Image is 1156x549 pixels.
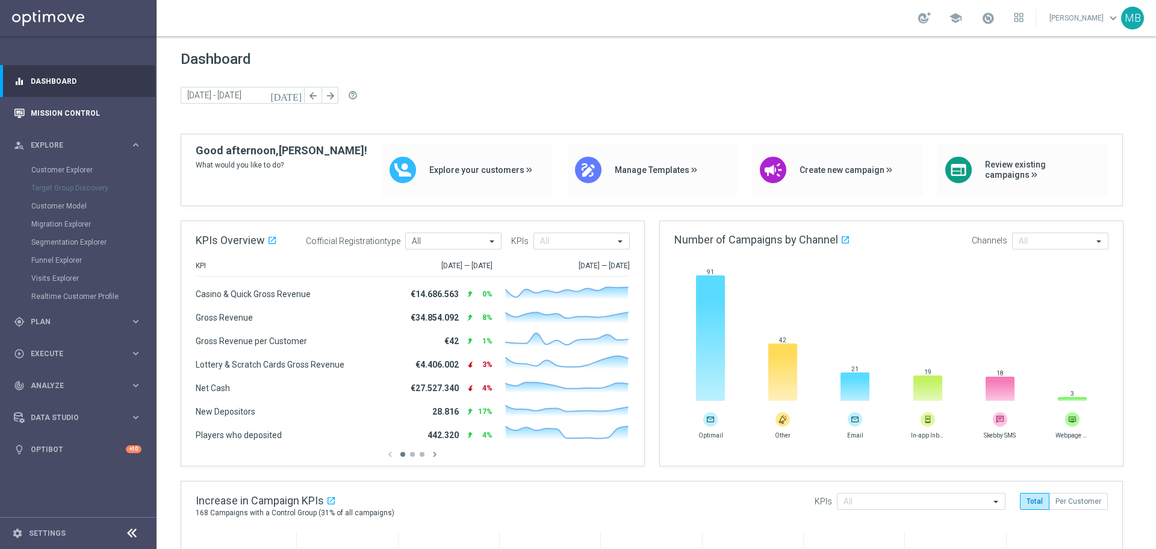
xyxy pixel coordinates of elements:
[31,161,155,179] div: Customer Explorer
[31,269,155,287] div: Visits Explorer
[31,197,155,215] div: Customer Model
[31,165,125,175] a: Customer Explorer
[130,380,141,391] i: keyboard_arrow_right
[31,142,130,149] span: Explore
[31,274,125,283] a: Visits Explorer
[31,256,125,265] a: Funnel Explorer
[14,433,141,465] div: Optibot
[13,140,142,150] button: person_search Explore keyboard_arrow_right
[1107,11,1120,25] span: keyboard_arrow_down
[31,414,130,421] span: Data Studio
[14,76,25,87] i: equalizer
[949,11,962,25] span: school
[14,412,130,423] div: Data Studio
[31,251,155,269] div: Funnel Explorer
[31,237,125,247] a: Segmentation Explorer
[31,65,141,97] a: Dashboard
[31,233,155,251] div: Segmentation Explorer
[31,97,141,129] a: Mission Control
[14,316,130,327] div: Plan
[14,348,25,359] i: play_circle_outline
[13,349,142,359] button: play_circle_outline Execute keyboard_arrow_right
[31,318,130,325] span: Plan
[126,445,141,453] div: +10
[31,350,130,357] span: Execute
[14,444,25,455] i: lightbulb
[31,179,155,197] div: Target Group Discovery
[12,528,23,539] i: settings
[31,287,155,306] div: Realtime Customer Profile
[31,382,130,389] span: Analyze
[130,139,141,151] i: keyboard_arrow_right
[31,219,125,229] a: Migration Explorer
[14,140,130,151] div: Explore
[31,292,125,301] a: Realtime Customer Profile
[14,140,25,151] i: person_search
[130,412,141,423] i: keyboard_arrow_right
[13,317,142,327] button: gps_fixed Plan keyboard_arrow_right
[13,77,142,86] button: equalizer Dashboard
[13,108,142,118] button: Mission Control
[31,215,155,233] div: Migration Explorer
[14,380,25,391] i: track_changes
[130,348,141,359] i: keyboard_arrow_right
[31,201,125,211] a: Customer Model
[13,413,142,422] button: Data Studio keyboard_arrow_right
[130,316,141,327] i: keyboard_arrow_right
[14,348,130,359] div: Execute
[14,380,130,391] div: Analyze
[29,530,66,537] a: Settings
[14,97,141,129] div: Mission Control
[31,433,126,465] a: Optibot
[14,316,25,327] i: gps_fixed
[13,445,142,454] button: lightbulb Optibot +10
[14,65,141,97] div: Dashboard
[1121,7,1144,30] div: MB
[1048,9,1121,27] a: [PERSON_NAME]keyboard_arrow_down
[13,381,142,391] button: track_changes Analyze keyboard_arrow_right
